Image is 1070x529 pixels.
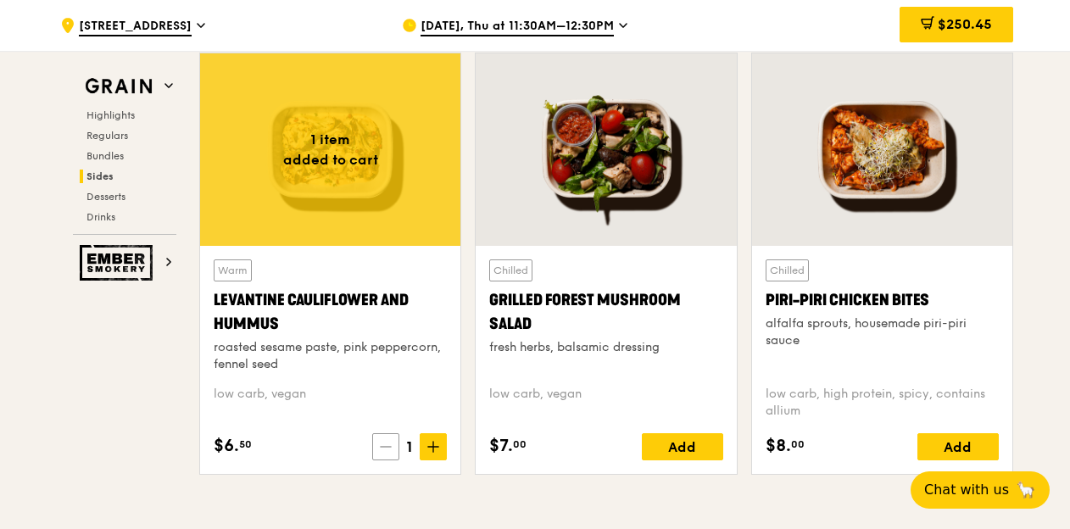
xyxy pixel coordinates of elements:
[513,437,527,451] span: 00
[239,437,252,451] span: 50
[86,170,114,182] span: Sides
[489,259,532,281] div: Chilled
[214,339,447,373] div: roasted sesame paste, pink peppercorn, fennel seed
[489,386,722,420] div: low carb, vegan
[791,437,805,451] span: 00
[489,339,722,356] div: fresh herbs, balsamic dressing
[766,433,791,459] span: $8.
[924,480,1009,500] span: Chat with us
[86,150,124,162] span: Bundles
[911,471,1050,509] button: Chat with us🦙
[399,435,420,459] span: 1
[86,109,135,121] span: Highlights
[80,71,158,102] img: Grain web logo
[214,259,252,281] div: Warm
[1016,480,1036,500] span: 🦙
[766,315,999,349] div: alfalfa sprouts, housemade piri-piri sauce
[766,259,809,281] div: Chilled
[421,18,614,36] span: [DATE], Thu at 11:30AM–12:30PM
[642,433,723,460] div: Add
[489,288,722,336] div: Grilled Forest Mushroom Salad
[214,386,447,420] div: low carb, vegan
[766,288,999,312] div: Piri-piri Chicken Bites
[917,433,999,460] div: Add
[86,191,125,203] span: Desserts
[214,433,239,459] span: $6.
[79,18,192,36] span: [STREET_ADDRESS]
[80,245,158,281] img: Ember Smokery web logo
[214,288,447,336] div: Levantine Cauliflower and Hummus
[86,130,128,142] span: Regulars
[766,386,999,420] div: low carb, high protein, spicy, contains allium
[86,211,115,223] span: Drinks
[489,433,513,459] span: $7.
[938,16,992,32] span: $250.45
